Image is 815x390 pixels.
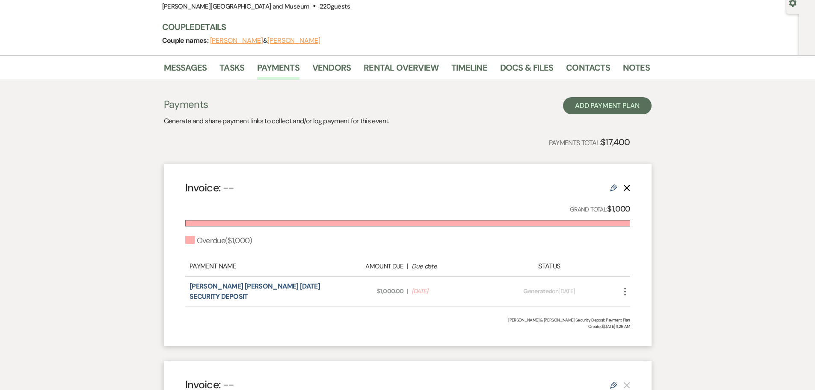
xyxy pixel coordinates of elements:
[210,36,320,45] span: &
[325,262,403,271] div: Amount Due
[190,261,320,271] div: Payment Name
[549,135,630,149] p: Payments Total:
[162,21,641,33] h3: Couple Details
[563,97,652,114] button: Add Payment Plan
[412,262,490,271] div: Due date
[164,97,389,112] h3: Payments
[185,317,630,323] div: [PERSON_NAME] & [PERSON_NAME] Security Deposit Payment Plan
[623,381,630,389] button: This payment plan cannot be deleted because it contains links that have been paid through Weven’s...
[312,61,351,80] a: Vendors
[190,282,320,301] a: [PERSON_NAME] [PERSON_NAME] [DATE] SECURITY DEPOSIT
[495,287,604,296] div: on [DATE]
[257,61,299,80] a: Payments
[164,61,207,80] a: Messages
[566,61,610,80] a: Contacts
[364,61,439,80] a: Rental Overview
[601,137,630,148] strong: $17,400
[325,287,403,296] span: $1,000.00
[623,61,650,80] a: Notes
[607,204,630,214] strong: $1,000
[412,287,490,296] span: [DATE]
[495,261,604,271] div: Status
[267,37,320,44] button: [PERSON_NAME]
[210,37,263,44] button: [PERSON_NAME]
[451,61,487,80] a: Timeline
[500,61,553,80] a: Docs & Files
[407,287,408,296] span: |
[223,181,234,195] span: --
[185,180,234,195] h4: Invoice:
[320,261,495,271] div: |
[162,2,310,11] span: [PERSON_NAME][GEOGRAPHIC_DATA] and Museum
[164,116,389,127] p: Generate and share payment links to collect and/or log payment for this event.
[185,235,252,247] div: Overdue ( $1,000 )
[219,61,244,80] a: Tasks
[185,323,630,330] span: Created: [DATE] 11:26 AM
[570,203,630,215] p: Grand Total:
[523,287,552,295] span: Generated
[320,2,350,11] span: 220 guests
[162,36,210,45] span: Couple names:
